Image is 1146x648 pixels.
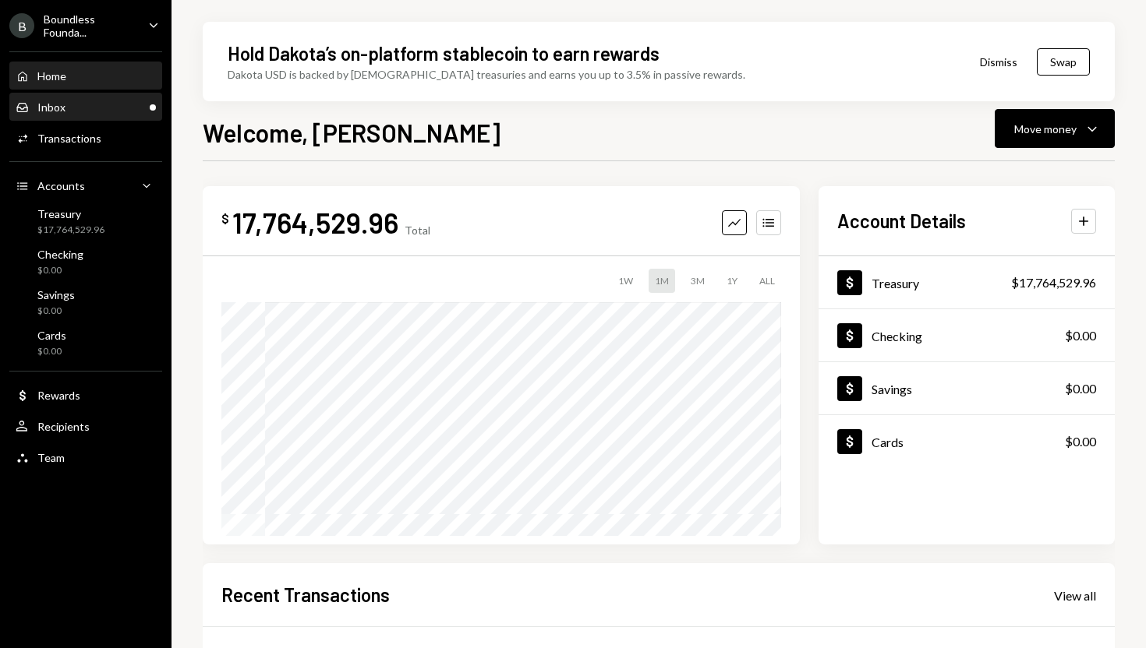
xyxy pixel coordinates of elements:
a: Treasury$17,764,529.96 [9,202,162,240]
div: Treasury [37,207,104,220]
a: Team [9,443,162,471]
div: Hold Dakota’s on-platform stablecoin to earn rewards [228,40,660,66]
div: Savings [37,288,75,301]
div: Transactions [37,132,101,145]
a: Savings$0.00 [9,283,162,321]
button: Dismiss [960,44,1037,80]
a: Inbox [9,93,162,121]
button: Swap [1037,48,1090,76]
div: Move money [1014,121,1077,137]
h2: Recent Transactions [221,582,390,607]
div: B [9,13,34,38]
div: Treasury [872,276,919,291]
div: $0.00 [1065,326,1096,345]
a: View all [1054,586,1096,604]
div: 1M [649,269,675,293]
div: $17,764,529.96 [37,224,104,237]
div: $17,764,529.96 [1011,273,1096,292]
div: $0.00 [1065,432,1096,451]
a: Savings$0.00 [819,362,1115,414]
button: Move money [995,109,1115,148]
div: Dakota USD is backed by [DEMOGRAPHIC_DATA] treasuries and earns you up to 3.5% in passive rewards. [228,66,745,83]
div: ALL [753,269,781,293]
div: Team [37,451,65,464]
a: Cards$0.00 [819,415,1115,467]
div: 17,764,529.96 [232,205,398,240]
div: 1W [612,269,639,293]
div: Boundless Founda... [44,12,136,39]
div: $0.00 [37,264,83,277]
div: Cards [872,435,904,449]
div: 3M [684,269,711,293]
a: Checking$0.00 [819,309,1115,361]
div: $ [221,211,229,227]
div: $0.00 [1065,379,1096,398]
a: Cards$0.00 [9,324,162,361]
div: Cards [37,329,66,342]
a: Rewards [9,381,162,409]
h1: Welcome, [PERSON_NAME] [203,117,500,148]
div: Home [37,69,66,83]
div: Rewards [37,389,80,402]
div: Recipients [37,420,90,433]
a: Checking$0.00 [9,243,162,280]
a: Transactions [9,124,162,152]
div: View all [1054,588,1096,604]
a: Treasury$17,764,529.96 [819,256,1115,308]
div: $0.00 [37,345,66,358]
div: Inbox [37,100,65,114]
div: $0.00 [37,305,75,318]
a: Home [9,62,162,90]
div: Savings [872,382,912,396]
a: Recipients [9,412,162,440]
h2: Account Details [837,208,966,234]
div: 1Y [720,269,744,293]
div: Checking [872,329,922,343]
div: Accounts [37,179,85,192]
div: Checking [37,248,83,261]
a: Accounts [9,171,162,199]
div: Total [405,224,430,237]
